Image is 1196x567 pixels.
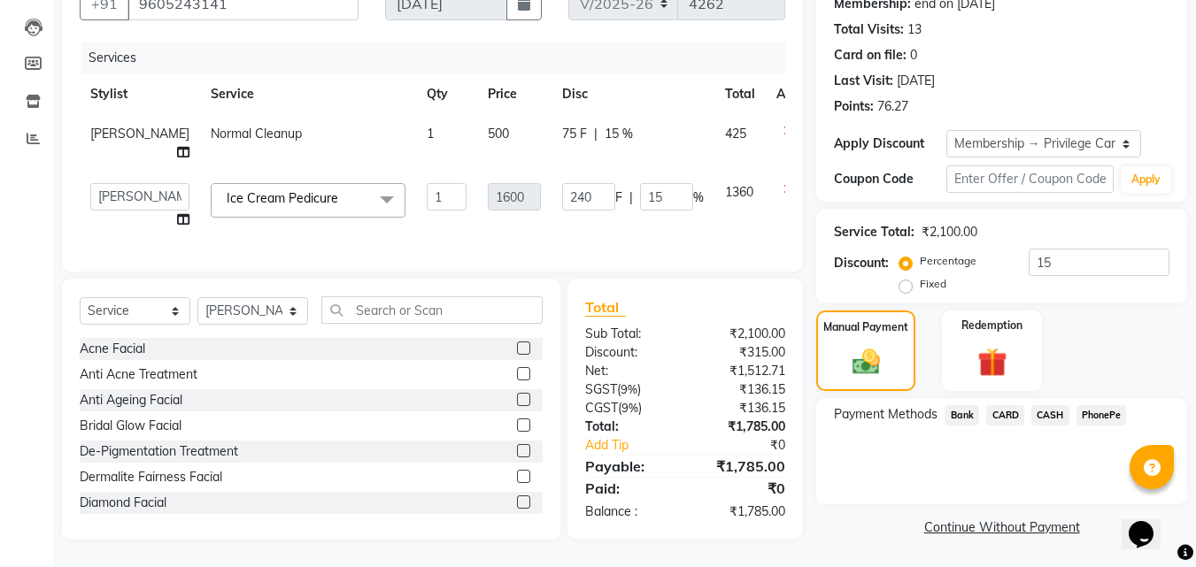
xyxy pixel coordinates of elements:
[1076,405,1127,425] span: PhonePe
[1122,496,1178,549] iframe: chat widget
[834,170,945,188] div: Coupon Code
[961,318,1022,333] label: Redemption
[834,97,874,116] div: Points:
[920,253,976,269] label: Percentage
[572,502,685,521] div: Balance :
[552,74,714,114] th: Disc
[685,456,799,477] div: ₹1,785.00
[585,298,626,317] span: Total
[910,46,917,65] div: 0
[897,72,935,90] div: [DATE]
[725,184,753,200] span: 1360
[572,418,685,436] div: Total:
[321,296,543,324] input: Search or Scan
[629,188,633,207] span: |
[572,380,685,399] div: ( )
[705,436,799,455] div: ₹0
[968,344,1016,380] img: _gift.svg
[907,20,922,39] div: 13
[685,478,799,499] div: ₹0
[585,381,617,397] span: SGST
[80,391,182,410] div: Anti Ageing Facial
[562,125,587,143] span: 75 F
[594,125,598,143] span: |
[572,343,685,362] div: Discount:
[585,400,618,416] span: CGST
[714,74,766,114] th: Total
[725,126,746,142] span: 425
[621,382,637,396] span: 9%
[605,125,633,143] span: 15 %
[877,97,908,116] div: 76.27
[80,340,145,358] div: Acne Facial
[211,126,302,142] span: Normal Cleanup
[80,365,197,384] div: Anti Acne Treatment
[200,74,416,114] th: Service
[572,436,704,455] a: Add Tip
[621,401,638,415] span: 9%
[1031,405,1069,425] span: CASH
[986,405,1024,425] span: CARD
[685,502,799,521] div: ₹1,785.00
[946,165,1114,193] input: Enter Offer / Coupon Code
[80,74,200,114] th: Stylist
[572,456,685,477] div: Payable:
[488,126,509,142] span: 500
[834,223,914,241] div: Service Total:
[685,418,799,436] div: ₹1,785.00
[685,362,799,380] div: ₹1,512.71
[80,494,166,512] div: Diamond Facial
[834,405,938,424] span: Payment Methods
[572,362,685,380] div: Net:
[834,254,889,272] div: Discount:
[427,126,434,142] span: 1
[834,72,893,90] div: Last Visit:
[820,518,1184,537] a: Continue Without Payment
[766,74,824,114] th: Action
[572,399,685,418] div: ( )
[685,325,799,343] div: ₹2,100.00
[685,399,799,418] div: ₹136.15
[920,276,946,292] label: Fixed
[227,190,338,206] span: Ice Cream Pedicure
[834,46,907,65] div: Card on file:
[693,188,704,207] span: %
[572,325,685,343] div: Sub Total:
[844,346,889,378] img: _cash.svg
[80,468,222,487] div: Dermalite Fairness Facial
[80,442,238,461] div: De-Pigmentation Treatment
[1121,166,1171,193] button: Apply
[477,74,552,114] th: Price
[834,20,904,39] div: Total Visits:
[685,343,799,362] div: ₹315.00
[834,134,945,153] div: Apply Discount
[685,380,799,399] div: ₹136.15
[81,42,799,74] div: Services
[90,126,189,142] span: [PERSON_NAME]
[823,319,908,335] label: Manual Payment
[922,223,977,241] div: ₹2,100.00
[338,190,346,206] a: x
[945,405,979,425] span: Bank
[416,74,477,114] th: Qty
[572,478,685,499] div: Paid:
[615,188,622,207] span: F
[80,417,181,435] div: Bridal Glow Facial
